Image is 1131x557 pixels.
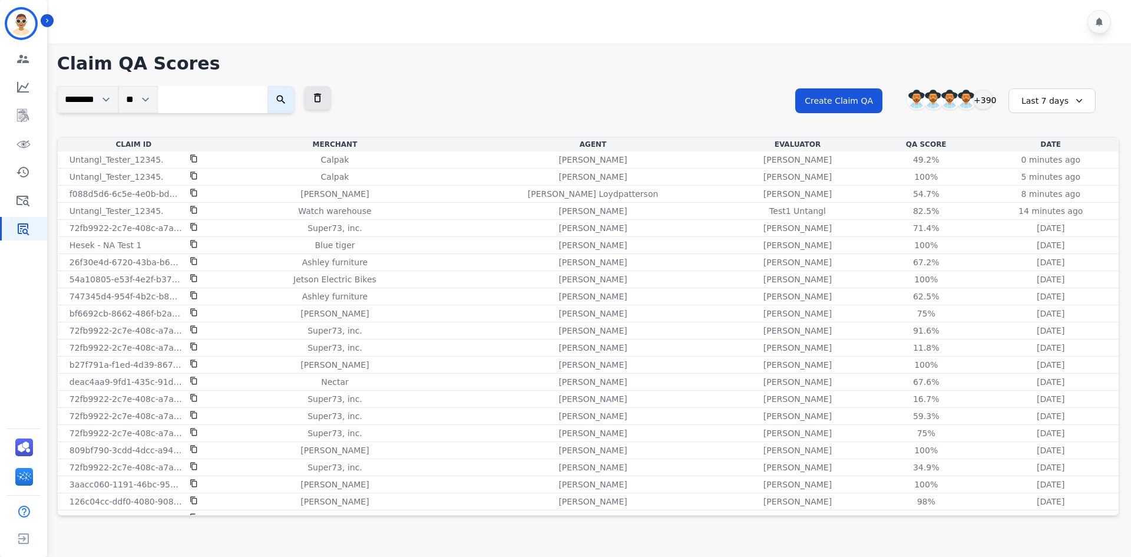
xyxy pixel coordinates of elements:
p: [PERSON_NAME] [558,291,627,302]
p: [DATE] [1037,222,1064,234]
p: 133de431-800e-4290-bf8c-09c0de36b404 [70,513,183,525]
p: [PERSON_NAME] [763,342,832,354]
p: [PERSON_NAME] Loydpatterson [528,188,659,200]
p: [DATE] [1037,427,1064,439]
div: Merchant [212,140,458,149]
p: [PERSON_NAME] [558,462,627,473]
p: [PERSON_NAME] [558,239,627,251]
div: 82.5% [899,205,953,217]
div: 100% [899,171,953,183]
p: [PERSON_NAME] [763,222,832,234]
p: 0 minutes ago [1021,154,1080,166]
p: [PERSON_NAME] [558,273,627,285]
p: [PERSON_NAME] [300,496,369,507]
img: Bordered avatar [7,9,35,38]
p: Calpak [321,154,349,166]
p: Nectar [321,376,349,388]
p: Untangl_Tester_12345. [70,171,164,183]
div: Agent [462,140,723,149]
p: 72fb9922-2c7e-408c-a7af-65fa3901b6bc [70,462,183,473]
p: [PERSON_NAME] [763,154,832,166]
p: [PERSON_NAME] [558,222,627,234]
p: Super73, inc. [307,222,362,234]
p: [PERSON_NAME] [558,496,627,507]
p: [PERSON_NAME] [300,479,369,490]
p: [PERSON_NAME] [763,479,832,490]
div: 54.7% [899,188,953,200]
div: 16.7% [899,393,953,405]
div: 100% [899,273,953,285]
p: [PERSON_NAME] [558,359,627,371]
p: Super73, inc. [307,462,362,473]
p: [PERSON_NAME] [763,188,832,200]
p: [DATE] [1037,513,1064,525]
p: [PERSON_NAME] [558,410,627,422]
p: [DATE] [1037,496,1064,507]
p: [PERSON_NAME] [763,359,832,371]
p: Super73, inc. [307,427,362,439]
p: Untangl_Tester_12345. [70,154,164,166]
p: [PERSON_NAME] [300,188,369,200]
p: Watch warehouse [298,205,371,217]
p: Untangl_Tester_12345. [70,205,164,217]
p: bf6692cb-8662-486f-b2a4-0ab6fd7f1eda [70,308,183,319]
div: Last 7 days [1008,88,1096,113]
p: [DATE] [1037,325,1064,337]
p: 72fb9922-2c7e-408c-a7af-65fa3901b6bc [70,427,183,439]
h1: Claim QA Scores [57,53,1119,74]
p: 5 minutes ago [1021,171,1080,183]
div: Claim Id [60,140,207,149]
div: 67.6% [899,376,953,388]
div: +390 [973,90,993,110]
div: 98% [899,496,953,507]
p: [DATE] [1037,410,1064,422]
div: 59.3% [899,410,953,422]
p: [PERSON_NAME] [558,444,627,456]
p: [DATE] [1037,239,1064,251]
p: [DATE] [1037,393,1064,405]
p: Super73, inc. [307,342,362,354]
p: [PERSON_NAME] [763,256,832,268]
p: [PERSON_NAME] [763,427,832,439]
p: 72fb9922-2c7e-408c-a7af-65fa3901b6bc [70,393,183,405]
p: 3aacc060-1191-46bc-959f-bae35bc0797b [70,479,183,490]
p: [PERSON_NAME] [763,444,832,456]
p: 14 minutes ago [1018,205,1083,217]
p: [DATE] [1037,359,1064,371]
p: 54a10805-e53f-4e2f-b372-0f8fae910bd1 [70,273,183,285]
p: [PERSON_NAME] [763,239,832,251]
p: [DATE] [1037,444,1064,456]
p: [PERSON_NAME] [763,410,832,422]
p: 72fb9922-2c7e-408c-a7af-65fa3901b6bc [70,342,183,354]
div: 11.8% [899,342,953,354]
p: 8 minutes ago [1021,188,1080,200]
p: 747345d4-954f-4b2c-b864-97055a52b23f [70,291,183,302]
p: b27f791a-f1ed-4d39-8675-dbf2c5983b47 [70,359,183,371]
p: Ashley furniture [302,513,368,525]
div: 89.6% [899,513,953,525]
p: [PERSON_NAME] [300,308,369,319]
div: 100% [899,444,953,456]
p: [DATE] [1037,256,1064,268]
p: 72fb9922-2c7e-408c-a7af-65fa3901b6bc [70,325,183,337]
div: 49.2% [899,154,953,166]
p: Hesek - NA Test 1 [70,239,142,251]
p: [PERSON_NAME] [558,393,627,405]
p: [PERSON_NAME] [558,376,627,388]
div: 100% [899,239,953,251]
p: 72fb9922-2c7e-408c-a7af-65fa3901b6bc [70,222,183,234]
p: [DATE] [1037,291,1064,302]
p: Ashley furniture [302,256,368,268]
p: Test1 Untangl [769,205,826,217]
p: [PERSON_NAME] [763,171,832,183]
div: QA Score [872,140,980,149]
p: [PERSON_NAME] [558,205,627,217]
div: 62.5% [899,291,953,302]
p: [PERSON_NAME] [558,342,627,354]
p: [PERSON_NAME] [763,462,832,473]
p: [PERSON_NAME] [558,256,627,268]
p: [PERSON_NAME] [763,376,832,388]
p: [PERSON_NAME] [763,513,832,525]
div: 75% [899,427,953,439]
p: [PERSON_NAME] [558,154,627,166]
